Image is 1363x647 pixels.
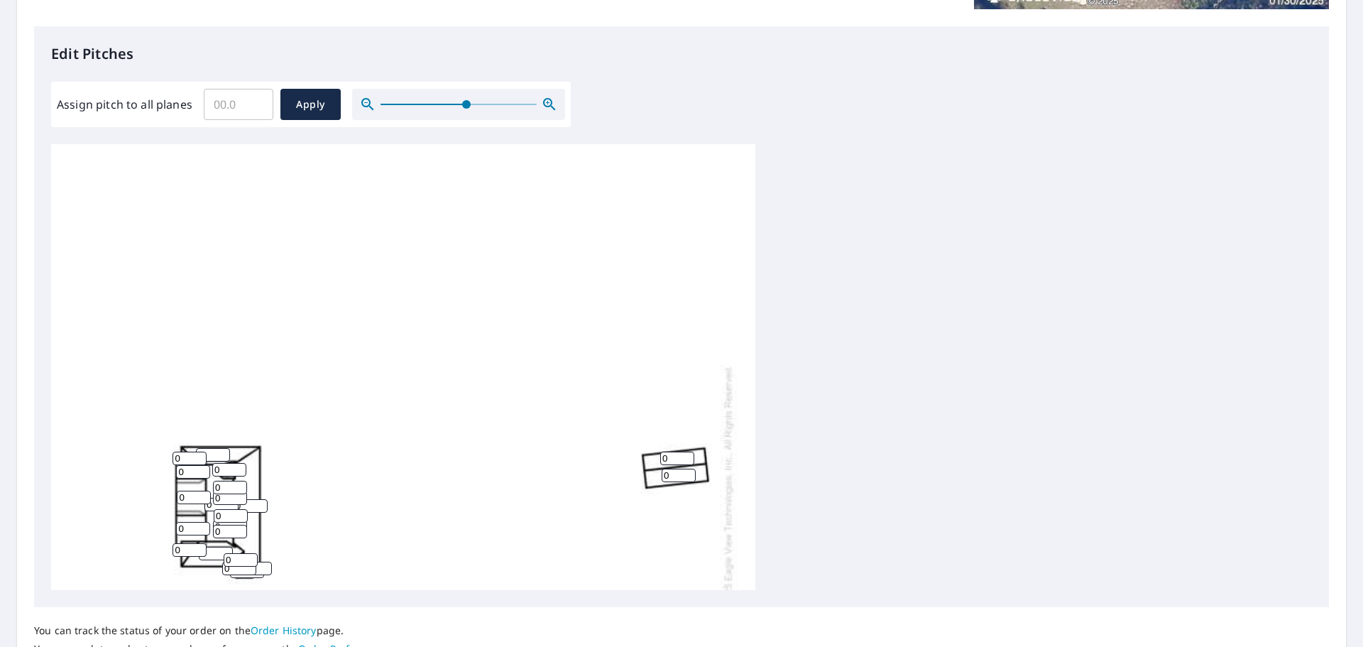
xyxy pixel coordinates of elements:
button: Apply [280,89,341,120]
label: Assign pitch to all planes [57,96,192,113]
p: Edit Pitches [51,43,1312,65]
span: Apply [292,96,329,114]
a: Order History [251,624,317,637]
p: You can track the status of your order on the page. [34,624,415,637]
input: 00.0 [204,85,273,124]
